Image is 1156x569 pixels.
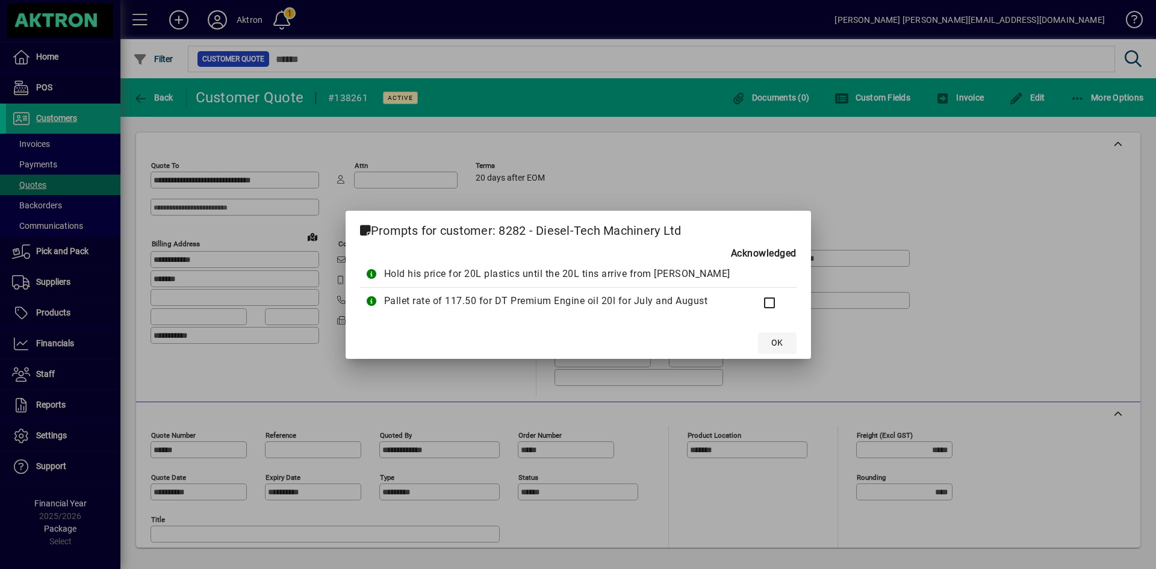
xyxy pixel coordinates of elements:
[384,294,742,308] div: Pallet rate of 117.50 for DT Premium Engine oil 20l for July and August
[384,267,742,281] div: Hold his price for 20L plastics until the 20L tins arrive from [PERSON_NAME]
[758,332,797,354] button: OK
[771,337,783,349] span: OK
[346,211,811,246] h2: Prompts for customer: 8282 - Diesel-Tech Machinery Ltd
[731,246,797,261] b: Acknowledged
